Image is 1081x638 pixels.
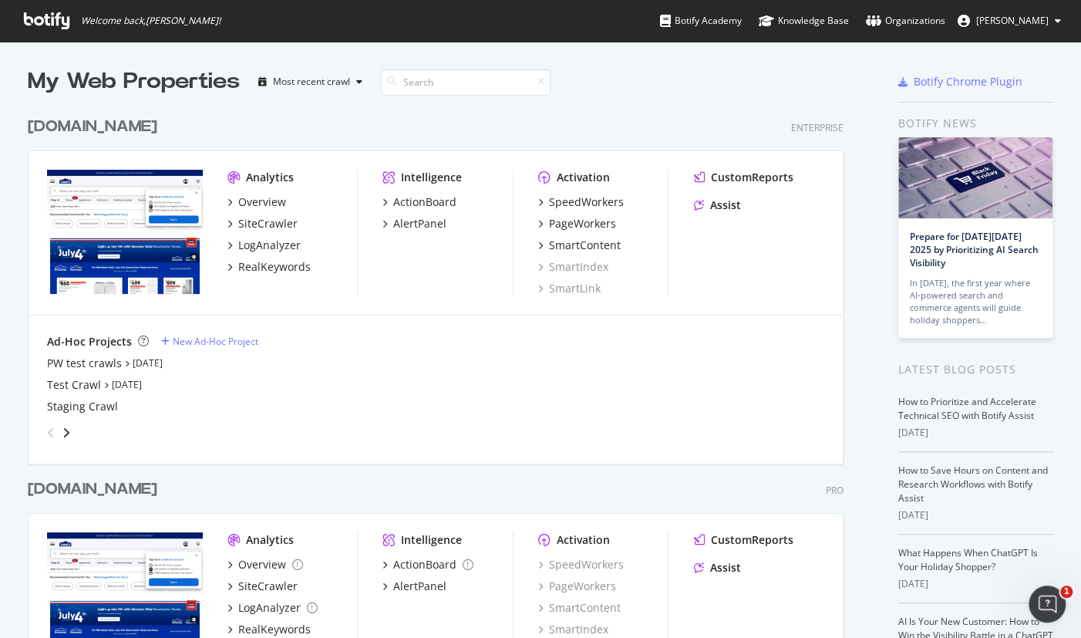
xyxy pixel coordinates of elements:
a: [DOMAIN_NAME] [28,478,163,501]
div: Assist [709,197,740,213]
div: SiteCrawler [238,216,298,231]
a: [DATE] [112,378,142,391]
a: CustomReports [693,170,793,185]
span: 1 [1060,586,1073,598]
button: [PERSON_NAME] [945,8,1073,33]
span: Welcome back, [PERSON_NAME] ! [81,15,221,27]
a: CustomReports [693,532,793,548]
div: SpeedWorkers [549,194,624,210]
div: New Ad-Hoc Project [173,335,258,348]
div: Activation [557,170,610,185]
iframe: Intercom live chat [1029,586,1066,623]
div: [DOMAIN_NAME] [28,478,157,501]
a: LogAnalyzer [227,600,318,616]
div: CustomReports [710,170,793,185]
a: SmartIndex [538,259,608,275]
a: RealKeywords [227,622,311,637]
div: Pro [826,484,844,497]
a: Assist [693,197,740,213]
a: SmartContent [538,600,621,616]
div: My Web Properties [28,66,240,97]
div: AlertPanel [393,579,446,594]
a: LogAnalyzer [227,238,301,253]
a: Assist [693,560,740,576]
a: SmartLink [538,281,601,296]
div: Botify Academy [660,13,742,29]
div: [DOMAIN_NAME] [28,116,157,138]
div: Organizations [866,13,945,29]
a: Overview [227,194,286,210]
div: LogAnalyzer [238,238,301,253]
div: Analytics [246,170,294,185]
a: SmartIndex [538,622,608,637]
a: SpeedWorkers [538,557,624,572]
div: ActionBoard [393,194,456,210]
a: SpeedWorkers [538,194,624,210]
a: What Happens When ChatGPT Is Your Holiday Shopper? [898,546,1038,573]
button: Most recent crawl [252,69,369,94]
div: [DATE] [898,426,1053,440]
a: PageWorkers [538,579,616,594]
div: Analytics [246,532,294,548]
a: SmartContent [538,238,621,253]
div: Overview [238,557,286,572]
div: Botify news [898,115,1053,132]
a: Staging Crawl [47,399,118,414]
div: PageWorkers [549,216,616,231]
div: PW test crawls [47,356,122,371]
a: How to Prioritize and Accelerate Technical SEO with Botify Assist [898,395,1036,422]
a: RealKeywords [227,259,311,275]
div: Enterprise [791,121,844,134]
a: [DOMAIN_NAME] [28,116,163,138]
div: RealKeywords [238,259,311,275]
div: ActionBoard [393,557,456,572]
div: Botify Chrome Plugin [914,74,1022,89]
a: ActionBoard [382,557,473,572]
div: RealKeywords [238,622,311,637]
div: Activation [557,532,610,548]
div: LogAnalyzer [238,600,301,616]
a: [DATE] [133,356,163,370]
div: [DATE] [898,508,1053,522]
a: SiteCrawler [227,579,298,594]
div: angle-right [61,425,72,441]
a: How to Save Hours on Content and Research Workflows with Botify Assist [898,464,1048,505]
div: Intelligence [401,532,462,548]
div: Assist [709,560,740,576]
div: Knowledge Base [759,13,849,29]
a: SiteCrawler [227,216,298,231]
a: AlertPanel [382,216,446,231]
div: AlertPanel [393,216,446,231]
div: [DATE] [898,577,1053,591]
a: Prepare for [DATE][DATE] 2025 by Prioritizing AI Search Visibility [910,230,1039,269]
a: Overview [227,557,303,572]
div: CustomReports [710,532,793,548]
span: Randy Dargenio [976,14,1049,27]
div: In [DATE], the first year where AI-powered search and commerce agents will guide holiday shoppers… [910,277,1041,326]
div: angle-left [41,420,61,445]
div: Ad-Hoc Projects [47,334,132,349]
a: Botify Chrome Plugin [898,74,1022,89]
div: Intelligence [401,170,462,185]
a: New Ad-Hoc Project [161,335,258,348]
img: Prepare for Black Friday 2025 by Prioritizing AI Search Visibility [898,137,1052,218]
div: Latest Blog Posts [898,361,1053,378]
div: SmartContent [549,238,621,253]
div: Overview [238,194,286,210]
div: Most recent crawl [273,77,350,86]
div: SiteCrawler [238,579,298,594]
a: ActionBoard [382,194,456,210]
input: Search [381,69,551,96]
img: www.lowes.com [47,170,203,294]
a: AlertPanel [382,579,446,594]
a: PageWorkers [538,216,616,231]
a: Test Crawl [47,377,101,393]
